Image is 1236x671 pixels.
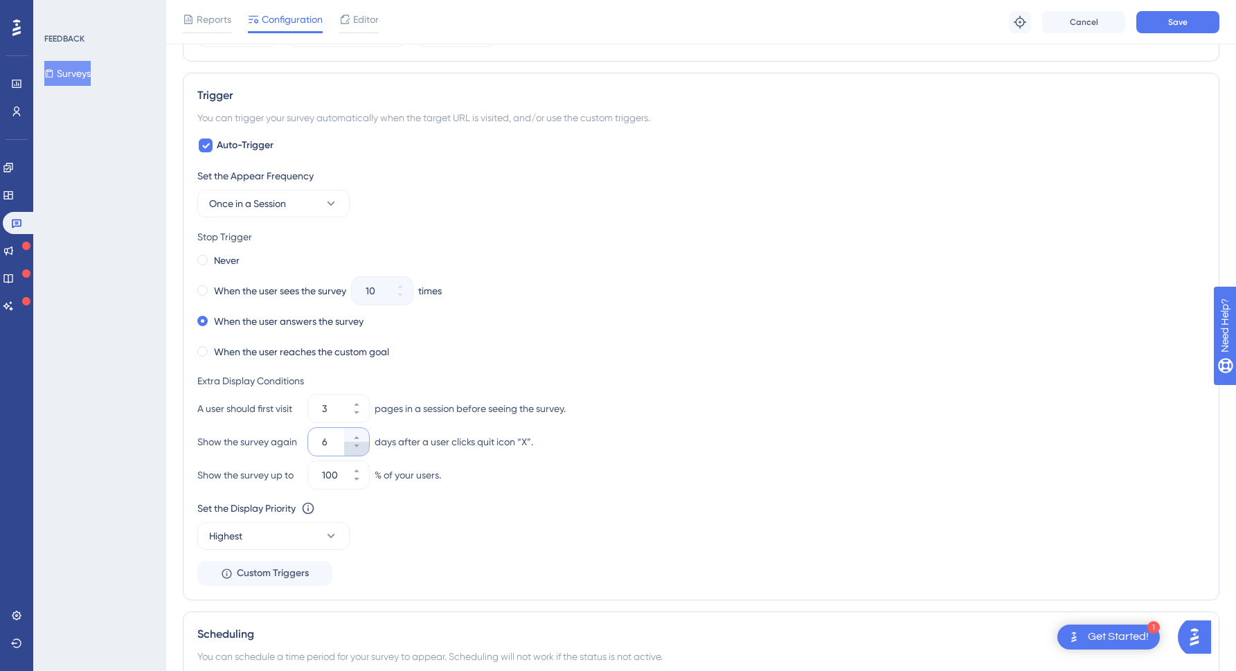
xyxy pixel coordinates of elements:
[209,528,242,544] span: Highest
[197,522,350,550] button: Highest
[1136,11,1219,33] button: Save
[214,252,240,269] label: Never
[197,648,1205,665] div: You can schedule a time period for your survey to appear. Scheduling will not work if the status ...
[262,11,323,28] span: Configuration
[33,3,87,20] span: Need Help?
[197,168,1205,184] div: Set the Appear Frequency
[1088,629,1149,645] div: Get Started!
[197,87,1205,104] div: Trigger
[418,283,442,299] div: times
[197,373,1205,389] div: Extra Display Conditions
[44,33,84,44] div: FEEDBACK
[197,500,296,517] div: Set the Display Priority
[375,400,566,417] div: pages in a session before seeing the survey.
[217,137,274,154] span: Auto-Trigger
[209,195,286,212] span: Once in a Session
[197,561,332,586] button: Custom Triggers
[1168,17,1188,28] span: Save
[197,109,1205,126] div: You can trigger your survey automatically when the target URL is visited, and/or use the custom t...
[214,283,346,299] label: When the user sees the survey
[197,626,1205,643] div: Scheduling
[1178,616,1219,658] iframe: UserGuiding AI Assistant Launcher
[1066,629,1082,645] img: launcher-image-alternative-text
[1057,625,1160,650] div: Open Get Started! checklist, remaining modules: 1
[214,313,364,330] label: When the user answers the survey
[375,467,441,483] div: % of your users.
[197,433,303,450] div: Show the survey again
[197,467,303,483] div: Show the survey up to
[197,229,1205,245] div: Stop Trigger
[197,400,303,417] div: A user should first visit
[1070,17,1098,28] span: Cancel
[237,565,309,582] span: Custom Triggers
[197,190,350,217] button: Once in a Session
[1042,11,1125,33] button: Cancel
[1147,621,1160,634] div: 1
[214,343,389,360] label: When the user reaches the custom goal
[353,11,379,28] span: Editor
[375,433,533,450] div: days after a user clicks quit icon “X”.
[197,11,231,28] span: Reports
[44,61,91,86] button: Surveys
